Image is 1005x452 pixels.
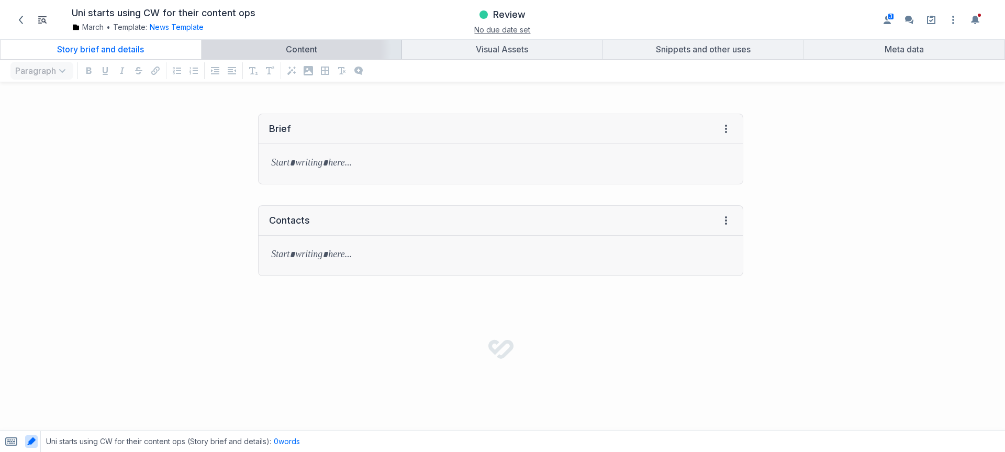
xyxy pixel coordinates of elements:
[803,39,1004,59] a: Meta data
[342,5,662,34] div: ReviewNo due date set
[25,435,38,448] button: Toggle AI highlighting in content
[8,60,75,82] div: Paragraph
[12,11,30,29] a: Back
[274,436,300,447] button: 0words
[150,22,204,32] button: News Template
[202,39,402,59] a: Content
[72,7,255,19] h1: Uni starts using CW for their content ops
[5,103,749,286] div: grid
[967,12,984,28] button: Toggle the notification sidebar
[147,22,204,32] div: News Template
[720,123,732,135] span: Field menu
[808,44,1000,54] div: Meta data
[106,22,110,32] span: •
[923,12,940,28] a: Setup guide
[406,44,598,54] div: Visual Assets
[206,44,398,54] div: Content
[474,24,530,35] button: No due date set
[269,214,310,227] div: Contacts
[603,39,803,59] a: Snippets and other uses
[474,25,530,34] span: No due date set
[1,39,201,59] a: Story brief and details
[34,12,51,28] button: Toggle Item List
[879,12,896,28] button: Enable the assignees sidebar
[720,214,732,227] span: Field menu
[402,39,602,59] a: Visual Assets
[5,44,197,54] div: Story brief and details
[493,8,526,21] h3: Review
[269,123,291,135] div: Brief
[607,44,799,54] div: Snippets and other uses
[274,437,300,446] span: 0 words
[72,22,332,32] div: Template:
[887,13,895,20] span: 3
[46,436,271,447] span: Uni starts using CW for their content ops (Story brief and details) :
[478,5,527,24] button: Review
[23,431,40,452] span: Toggle AI highlighting in content
[72,22,104,32] a: March
[901,12,918,28] button: Enable the commenting sidebar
